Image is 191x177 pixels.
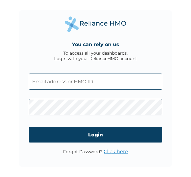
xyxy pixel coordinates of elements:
div: To access all your dashboards, Login with your RelianceHMO account [54,50,137,61]
p: Forgot Password? [63,149,128,154]
h4: You can rely on us [72,42,119,47]
img: Reliance Health's Logo [65,16,126,32]
input: Login [29,127,162,143]
input: Email address or HMO ID [29,74,162,90]
a: Click here [104,149,128,154]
